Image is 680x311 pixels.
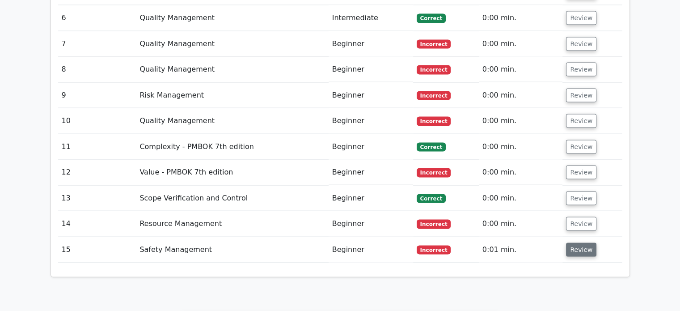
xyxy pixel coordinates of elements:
span: Incorrect [417,65,451,74]
span: Incorrect [417,117,451,126]
td: Complexity - PMBOK 7th edition [136,134,328,160]
span: Incorrect [417,91,451,100]
td: 10 [58,108,136,134]
td: Intermediate [329,5,413,31]
td: 13 [58,186,136,211]
td: 15 [58,237,136,263]
button: Review [566,243,596,257]
span: Correct [417,194,446,203]
td: Quality Management [136,31,328,57]
td: Value - PMBOK 7th edition [136,160,328,185]
button: Review [566,192,596,205]
button: Review [566,140,596,154]
td: 0:00 min. [479,57,563,82]
td: Beginner [329,134,413,160]
td: 7 [58,31,136,57]
td: Beginner [329,211,413,237]
button: Review [566,166,596,179]
td: Beginner [329,57,413,82]
td: 14 [58,211,136,237]
td: Safety Management [136,237,328,263]
td: Beginner [329,83,413,108]
span: Correct [417,143,446,152]
td: Quality Management [136,5,328,31]
td: Quality Management [136,108,328,134]
span: Incorrect [417,246,451,255]
td: Beginner [329,186,413,211]
td: 0:00 min. [479,5,563,31]
td: Beginner [329,237,413,263]
td: 0:00 min. [479,160,563,185]
td: Scope Verification and Control [136,186,328,211]
button: Review [566,114,596,128]
span: Incorrect [417,220,451,229]
td: Quality Management [136,57,328,82]
td: 6 [58,5,136,31]
td: Risk Management [136,83,328,108]
td: Beginner [329,108,413,134]
span: Incorrect [417,168,451,177]
td: 0:00 min. [479,134,563,160]
td: Resource Management [136,211,328,237]
button: Review [566,11,596,25]
td: 0:00 min. [479,31,563,57]
td: Beginner [329,160,413,185]
span: Incorrect [417,40,451,49]
td: 0:00 min. [479,211,563,237]
td: 9 [58,83,136,108]
td: 11 [58,134,136,160]
td: 12 [58,160,136,185]
span: Correct [417,14,446,23]
button: Review [566,37,596,51]
td: 0:00 min. [479,108,563,134]
button: Review [566,89,596,102]
td: Beginner [329,31,413,57]
button: Review [566,217,596,231]
button: Review [566,63,596,77]
td: 0:00 min. [479,83,563,108]
td: 8 [58,57,136,82]
td: 0:01 min. [479,237,563,263]
td: 0:00 min. [479,186,563,211]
